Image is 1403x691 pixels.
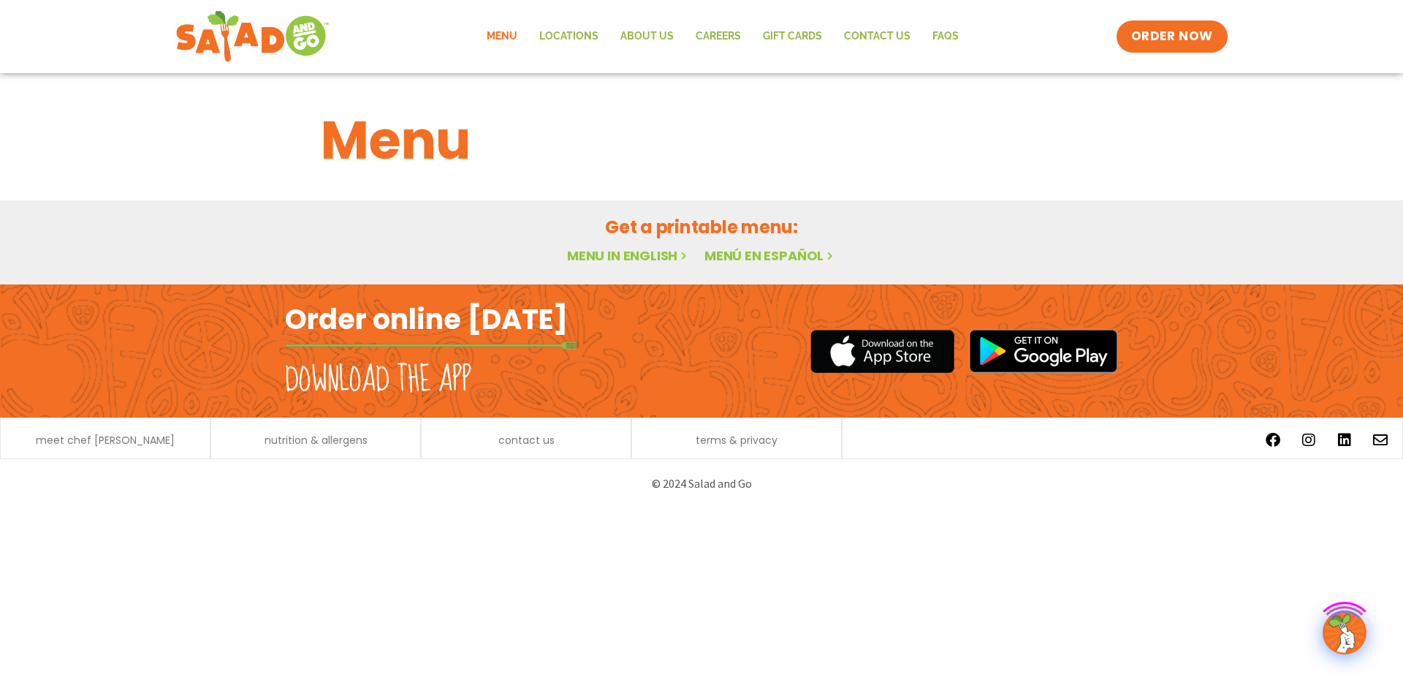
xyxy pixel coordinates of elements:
[969,329,1118,373] img: google_play
[696,435,777,445] a: terms & privacy
[609,20,685,53] a: About Us
[321,214,1082,240] h2: Get a printable menu:
[476,20,528,53] a: Menu
[265,435,368,445] a: nutrition & allergens
[285,360,471,401] h2: Download the app
[36,435,175,445] a: meet chef [PERSON_NAME]
[528,20,609,53] a: Locations
[752,20,833,53] a: GIFT CARDS
[285,341,577,350] img: fork
[1117,20,1228,53] a: ORDER NOW
[833,20,921,53] a: Contact Us
[921,20,970,53] a: FAQs
[476,20,970,53] nav: Menu
[175,7,330,66] img: new-SAG-logo-768×292
[1131,28,1213,45] span: ORDER NOW
[685,20,752,53] a: Careers
[321,101,1082,180] h1: Menu
[810,328,954,375] img: appstore
[704,246,836,265] a: Menú en español
[285,301,568,337] h2: Order online [DATE]
[567,246,690,265] a: Menu in English
[498,435,555,445] a: contact us
[292,474,1111,494] p: © 2024 Salad and Go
